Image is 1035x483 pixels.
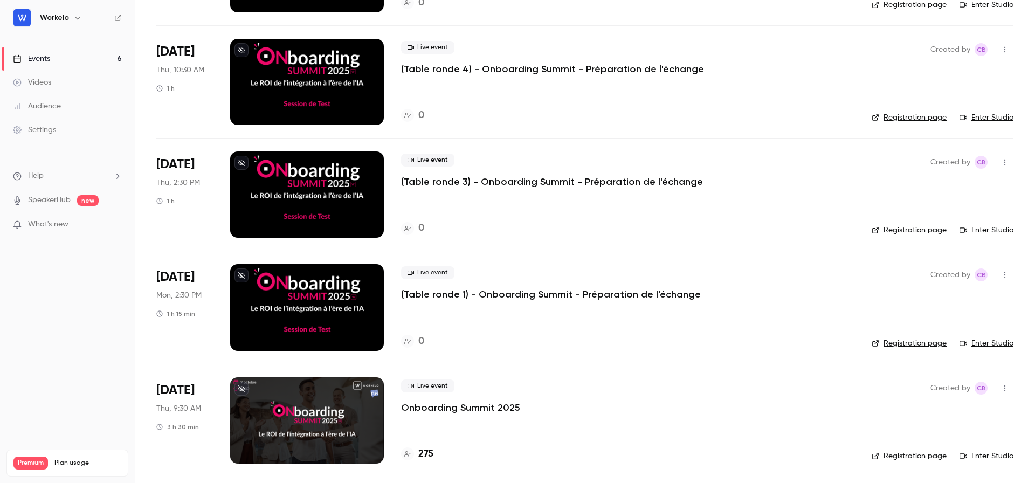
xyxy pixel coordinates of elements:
span: CB [977,156,986,169]
span: What's new [28,219,68,230]
span: Live event [401,266,454,279]
a: (Table ronde 3) - Onboarding Summit - Préparation de l'échange [401,175,703,188]
span: Created by [930,268,970,281]
span: [DATE] [156,43,195,60]
span: Chloé B [975,156,988,169]
span: Live event [401,154,454,167]
a: (Table ronde 1) - Onboarding Summit - Préparation de l'échange [401,288,701,301]
span: Premium [13,457,48,470]
a: Enter Studio [960,112,1013,123]
span: Thu, 10:30 AM [156,65,204,75]
span: CB [977,268,986,281]
a: Enter Studio [960,451,1013,461]
span: CB [977,43,986,56]
span: Chloé B [975,43,988,56]
h4: 0 [418,221,424,236]
div: 1 h [156,84,175,93]
a: Registration page [872,451,947,461]
li: help-dropdown-opener [13,170,122,182]
span: Live event [401,379,454,392]
a: 0 [401,334,424,349]
div: Audience [13,101,61,112]
span: Live event [401,41,454,54]
span: [DATE] [156,382,195,399]
h4: 275 [418,447,433,461]
a: Registration page [872,112,947,123]
span: CB [977,382,986,395]
span: [DATE] [156,268,195,286]
a: 0 [401,221,424,236]
span: Chloé B [975,268,988,281]
div: Oct 2 Thu, 10:30 AM (Europe/Paris) [156,39,213,125]
span: new [77,195,99,206]
a: 0 [401,108,424,123]
a: Enter Studio [960,338,1013,349]
a: 275 [401,447,433,461]
div: Events [13,53,50,64]
div: Oct 9 Thu, 9:30 AM (Europe/Paris) [156,377,213,464]
div: 1 h 15 min [156,309,195,318]
span: Thu, 9:30 AM [156,403,201,414]
a: Enter Studio [960,225,1013,236]
div: 3 h 30 min [156,423,199,431]
a: SpeakerHub [28,195,71,206]
a: Registration page [872,338,947,349]
div: Videos [13,77,51,88]
span: Created by [930,382,970,395]
div: Oct 2 Thu, 2:30 PM (Europe/Paris) [156,151,213,238]
span: Created by [930,156,970,169]
span: [DATE] [156,156,195,173]
span: Chloé B [975,382,988,395]
a: Onboarding Summit 2025 [401,401,520,414]
span: Mon, 2:30 PM [156,290,202,301]
div: 1 h [156,197,175,205]
span: Thu, 2:30 PM [156,177,200,188]
span: Plan usage [54,459,121,467]
a: (Table ronde 4) - Onboarding Summit - Préparation de l'échange [401,63,704,75]
a: Registration page [872,225,947,236]
div: Settings [13,125,56,135]
div: Oct 6 Mon, 2:30 PM (Europe/Paris) [156,264,213,350]
img: Workelo [13,9,31,26]
span: Created by [930,43,970,56]
span: Help [28,170,44,182]
h6: Workelo [40,12,69,23]
h4: 0 [418,108,424,123]
iframe: Noticeable Trigger [109,220,122,230]
h4: 0 [418,334,424,349]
